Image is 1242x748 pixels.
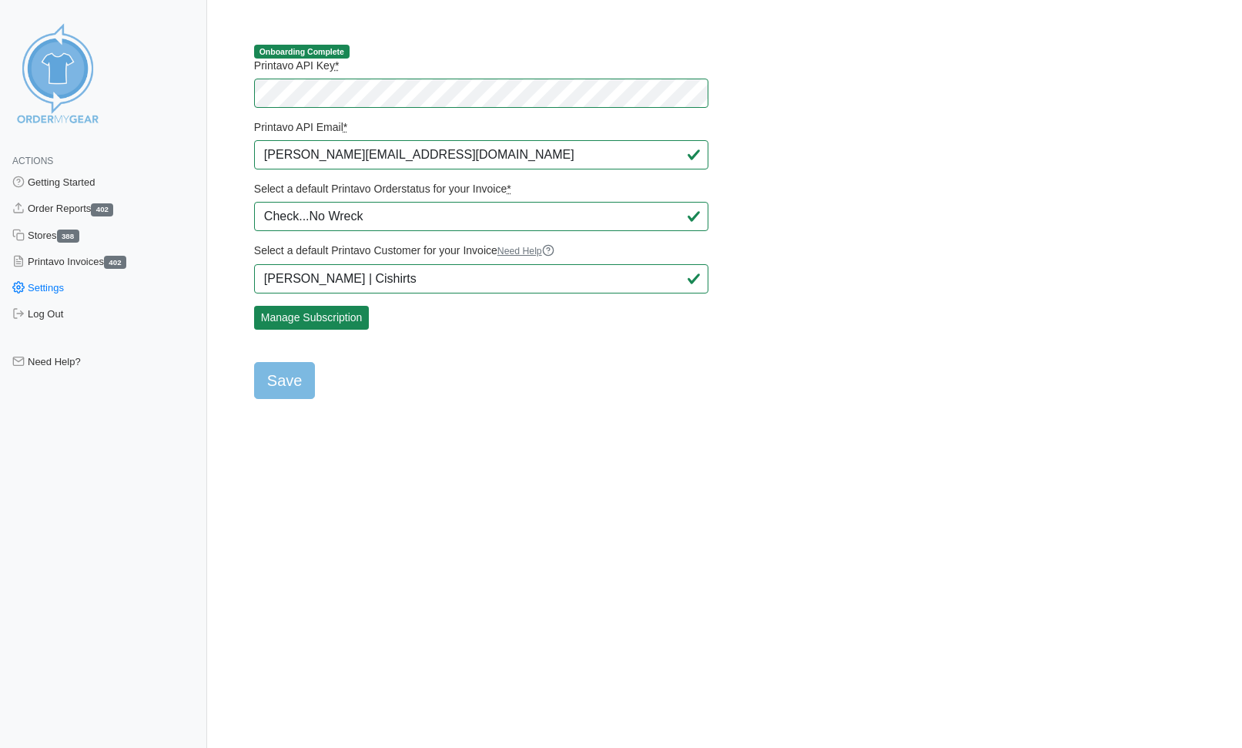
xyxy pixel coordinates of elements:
[254,243,709,258] label: Select a default Printavo Customer for your Invoice
[254,120,709,134] label: Printavo API Email
[335,59,339,72] abbr: required
[254,59,709,72] label: Printavo API Key
[343,121,347,133] abbr: required
[507,183,511,195] abbr: required
[12,156,53,166] span: Actions
[254,306,370,330] a: Manage Subscription
[254,182,709,196] label: Select a default Printavo Orderstatus for your Invoice
[254,362,316,399] input: Save
[254,264,709,293] input: Type at least 4 characters
[91,203,113,216] span: 402
[497,246,554,257] a: Need Help
[104,256,126,269] span: 402
[254,45,350,59] span: Onboarding Complete
[57,230,79,243] span: 388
